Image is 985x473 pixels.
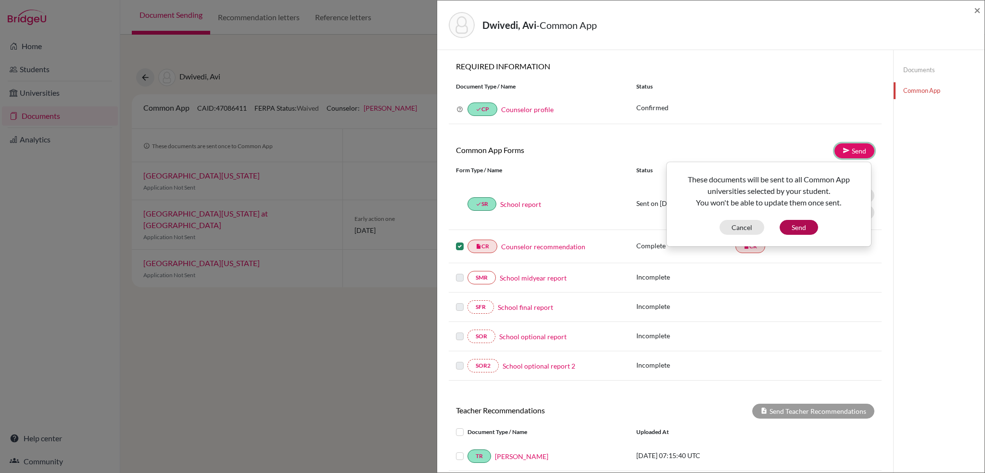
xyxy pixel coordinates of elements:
a: SOR [467,330,495,343]
a: Send [834,143,874,158]
div: Form Type / Name [449,166,629,175]
a: [PERSON_NAME] [495,451,548,461]
div: Status [629,82,882,91]
p: Incomplete [636,272,735,282]
p: These documents will be sent to all Common App universities selected by your student. You won't b... [674,174,863,208]
i: done [476,106,481,112]
p: Sent on [DATE] [636,198,735,208]
div: Send [666,162,871,247]
div: Uploaded at [629,426,773,438]
a: insert_drive_fileCR [467,240,497,253]
button: Cancel [720,220,764,235]
div: Status [636,166,735,175]
p: Complete [636,241,735,251]
a: Counselor profile [501,105,554,114]
a: SMR [467,271,496,284]
div: Document Type / Name [449,82,629,91]
button: Close [974,4,981,16]
a: TR [467,449,491,463]
div: Document Type / Name [449,426,629,438]
h6: Common App Forms [449,145,665,154]
p: Incomplete [636,360,735,370]
a: Counselor recommendation [501,242,585,252]
a: SFR [467,300,494,314]
span: × [974,3,981,17]
p: Incomplete [636,301,735,311]
h6: REQUIRED INFORMATION [449,62,882,71]
a: School optional report 2 [503,361,575,371]
span: - Common App [536,19,597,31]
a: School final report [498,302,553,312]
i: insert_drive_file [476,243,481,249]
button: Send [780,220,818,235]
i: done [476,201,481,207]
strong: Dwivedi, Avi [482,19,536,31]
a: doneCP [467,102,497,116]
a: School optional report [499,332,567,342]
a: School report [500,199,541,209]
p: Confirmed [636,102,874,113]
a: Documents [894,62,985,78]
a: doneSR [467,197,496,211]
p: [DATE] 07:15:40 UTC [636,450,766,460]
h6: Teacher Recommendations [449,406,665,415]
a: School midyear report [500,273,567,283]
a: SOR2 [467,359,499,372]
p: Incomplete [636,331,735,341]
a: Common App [894,82,985,99]
div: Send Teacher Recommendations [752,404,874,419]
